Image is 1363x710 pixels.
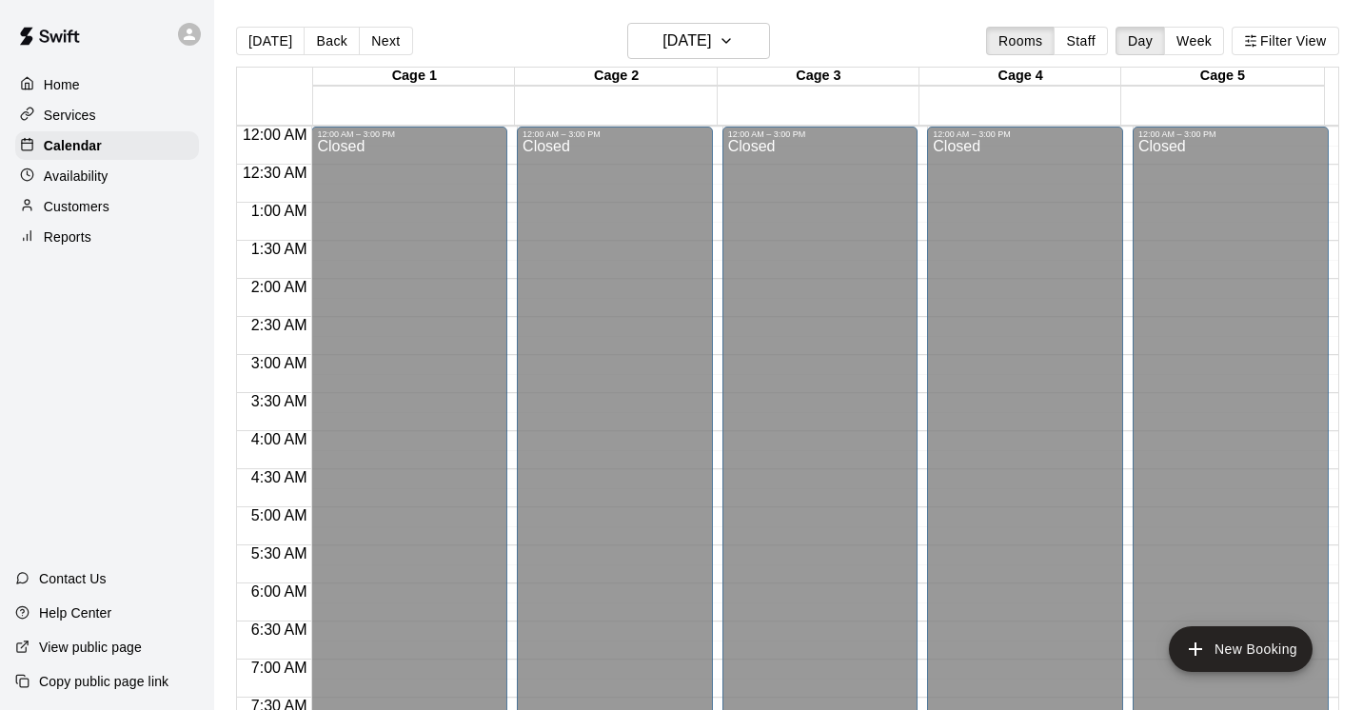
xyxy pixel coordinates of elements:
p: Help Center [39,603,111,622]
button: Back [304,27,360,55]
span: 2:30 AM [247,317,312,333]
button: add [1169,626,1313,672]
span: 5:30 AM [247,545,312,562]
div: 12:00 AM – 3:00 PM [933,129,1117,139]
a: Services [15,101,199,129]
p: Copy public page link [39,672,168,691]
a: Availability [15,162,199,190]
span: 7:00 AM [247,660,312,676]
button: Next [359,27,412,55]
button: [DATE] [627,23,770,59]
div: Cage 4 [919,68,1121,86]
p: Home [44,75,80,94]
button: Day [1116,27,1165,55]
div: Cage 2 [515,68,717,86]
div: Cage 5 [1121,68,1323,86]
a: Home [15,70,199,99]
a: Customers [15,192,199,221]
span: 12:00 AM [238,127,312,143]
p: View public page [39,638,142,657]
span: 2:00 AM [247,279,312,295]
button: [DATE] [236,27,305,55]
div: 12:00 AM – 3:00 PM [523,129,707,139]
span: 1:30 AM [247,241,312,257]
p: Customers [44,197,109,216]
button: Staff [1054,27,1108,55]
a: Calendar [15,131,199,160]
span: 1:00 AM [247,203,312,219]
div: Cage 1 [313,68,515,86]
button: Week [1164,27,1224,55]
button: Filter View [1232,27,1338,55]
div: Cage 3 [718,68,919,86]
span: 5:00 AM [247,507,312,523]
a: Reports [15,223,199,251]
p: Availability [44,167,109,186]
span: 4:30 AM [247,469,312,485]
h6: [DATE] [662,28,711,54]
span: 4:00 AM [247,431,312,447]
p: Calendar [44,136,102,155]
div: 12:00 AM – 3:00 PM [1138,129,1323,139]
div: 12:00 AM – 3:00 PM [317,129,502,139]
span: 6:30 AM [247,621,312,638]
p: Reports [44,227,91,247]
p: Contact Us [39,569,107,588]
span: 6:00 AM [247,583,312,600]
p: Services [44,106,96,125]
span: 3:00 AM [247,355,312,371]
span: 3:30 AM [247,393,312,409]
button: Rooms [986,27,1055,55]
div: 12:00 AM – 3:00 PM [728,129,913,139]
span: 12:30 AM [238,165,312,181]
